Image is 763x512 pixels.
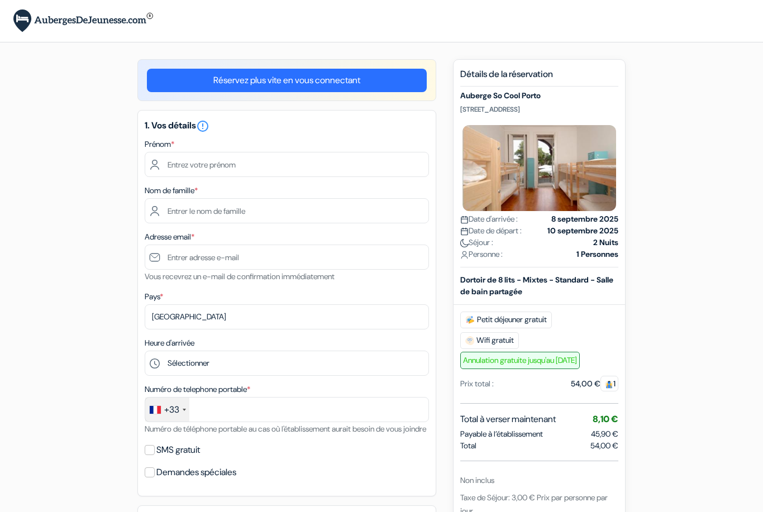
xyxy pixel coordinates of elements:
[156,442,200,458] label: SMS gratuit
[460,352,580,369] span: Annulation gratuite jusqu'au [DATE]
[196,119,209,131] a: error_outline
[460,216,469,224] img: calendar.svg
[460,239,469,247] img: moon.svg
[145,231,194,243] label: Adresse email
[13,9,153,32] img: AubergesDeJeunesse.com
[593,413,618,425] span: 8,10 €
[460,413,556,426] span: Total à verser maintenant
[145,337,194,349] label: Heure d'arrivée
[460,428,543,440] span: Payable à l’établissement
[164,403,179,417] div: +33
[600,376,618,391] span: 1
[460,105,618,114] p: [STREET_ADDRESS]
[460,440,476,452] span: Total
[465,315,475,324] img: free_breakfast.svg
[576,248,618,260] strong: 1 Personnes
[593,237,618,248] strong: 2 Nuits
[147,69,427,92] a: Réservez plus vite en vous connectant
[145,119,429,133] h5: 1. Vos détails
[145,245,429,270] input: Entrer adresse e-mail
[145,291,163,303] label: Pays
[460,312,552,328] span: Petit déjeuner gratuit
[145,384,250,395] label: Numéro de telephone portable
[460,91,618,101] h5: Auberge So Cool Porto
[196,119,209,133] i: error_outline
[460,275,613,296] b: Dortoir de 8 lits - Mixtes - Standard - Salle de bain partagée
[605,380,613,389] img: guest.svg
[460,225,522,237] span: Date de départ :
[460,69,618,87] h5: Détails de la réservation
[465,336,474,345] img: free_wifi.svg
[156,465,236,480] label: Demandes spéciales
[590,440,618,452] span: 54,00 €
[460,475,618,486] div: Non inclus
[547,225,618,237] strong: 10 septembre 2025
[145,424,426,434] small: Numéro de téléphone portable au cas où l'établissement aurait besoin de vous joindre
[551,213,618,225] strong: 8 septembre 2025
[591,429,618,439] span: 45,90 €
[145,152,429,177] input: Entrez votre prénom
[460,237,493,248] span: Séjour :
[145,185,198,197] label: Nom de famille
[460,332,519,349] span: Wifi gratuit
[145,138,174,150] label: Prénom
[460,251,469,259] img: user_icon.svg
[145,271,335,281] small: Vous recevrez un e-mail de confirmation immédiatement
[571,378,618,390] div: 54,00 €
[145,198,429,223] input: Entrer le nom de famille
[460,248,503,260] span: Personne :
[145,398,189,422] div: France: +33
[460,213,518,225] span: Date d'arrivée :
[460,378,494,390] div: Prix total :
[460,227,469,236] img: calendar.svg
